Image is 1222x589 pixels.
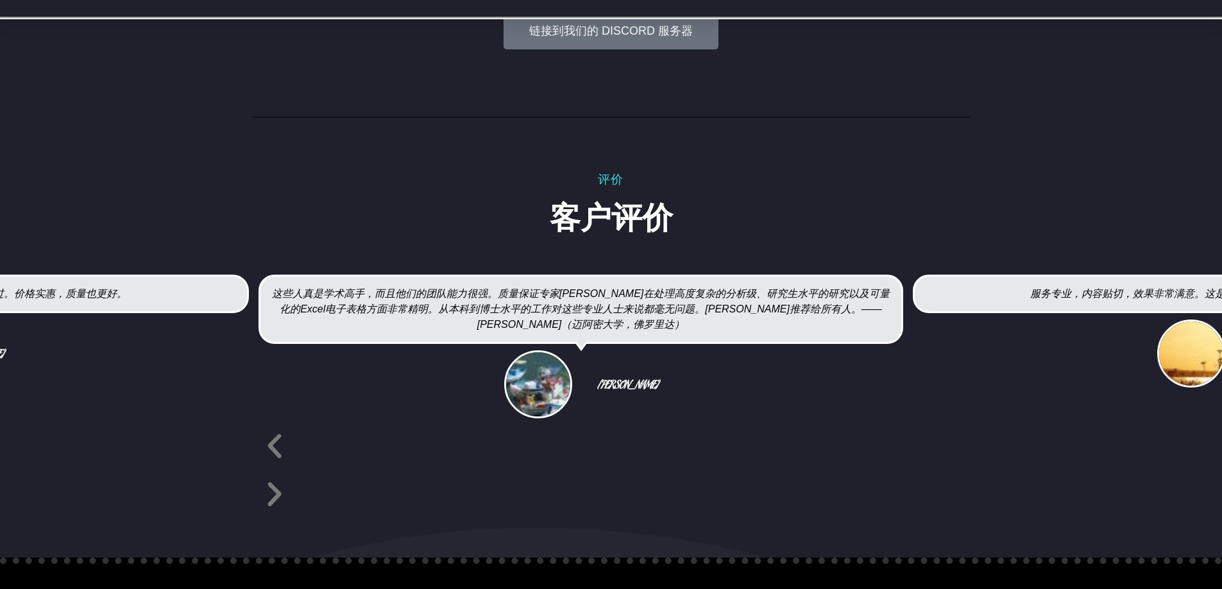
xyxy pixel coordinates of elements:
[550,200,673,236] font: 客户评价
[259,275,903,423] div: 2 / 13
[259,423,903,471] div: 上一张幻灯片
[271,288,890,330] font: 这些人真是学术高手，而且他们的团队能力很强。质量保证专家[PERSON_NAME]在处理高度复杂的分析级、研究生水平的研究以及可量化的Excel电子表格方面非常精明。从本科到博士水平的工作对这些...
[597,378,658,395] font: [PERSON_NAME]
[504,12,718,49] a: 链接到我们的 DISCORD 服务器
[529,24,693,37] font: 链接到我们的 DISCORD 服务器
[598,171,624,187] font: 评价
[504,350,572,418] img: 德里克·D
[259,471,903,519] div: 下一张幻灯片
